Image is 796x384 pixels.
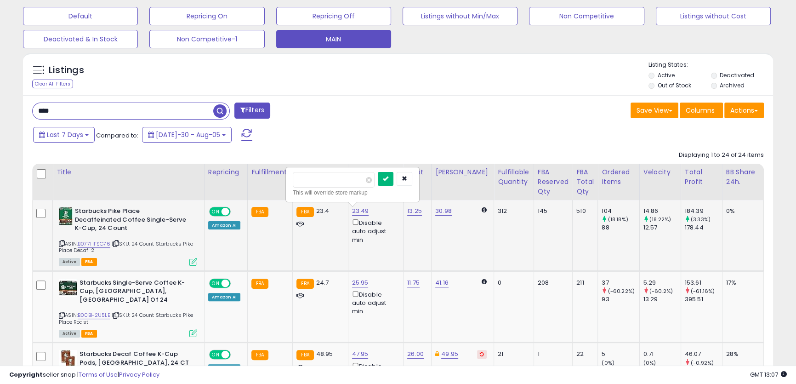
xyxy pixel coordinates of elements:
[576,207,591,215] div: 510
[251,279,268,289] small: FBA
[643,167,677,177] div: Velocity
[208,293,240,301] div: Amazon AI
[441,350,458,359] a: 49.95
[276,7,391,25] button: Repricing Off
[119,370,159,379] a: Privacy Policy
[538,350,565,358] div: 1
[726,167,760,187] div: BB Share 24h.
[229,208,244,216] span: OFF
[498,167,530,187] div: Fulfillable Quantity
[643,207,681,215] div: 14.86
[720,71,754,79] label: Deactivated
[352,289,397,316] div: Disable auto adjust min
[59,311,193,325] span: | SKU: 24 Count Starbucks Pike Place Roast
[142,127,232,143] button: [DATE]-30 - Aug-05
[407,167,427,177] div: Cost
[81,258,97,266] span: FBA
[96,131,138,140] span: Compared to:
[293,188,412,197] div: This will override store markup
[316,206,330,215] span: 23.4
[529,7,644,25] button: Non Competitive
[59,330,80,338] span: All listings currently available for purchase on Amazon
[726,279,756,287] div: 17%
[79,370,118,379] a: Terms of Use
[685,224,722,232] div: 178.44
[576,350,591,358] div: 22
[726,207,756,215] div: 0%
[75,207,187,235] b: Starbucks Pike Place Decaffeinated Coffee Single-Serve K-Cup, 24 Count
[631,103,678,118] button: Save View
[498,279,527,287] div: 0
[210,279,222,287] span: ON
[59,207,197,265] div: ASIN:
[149,30,264,48] button: Non Competitive-1
[208,221,240,229] div: Amazon AI
[680,103,723,118] button: Columns
[685,167,718,187] div: Total Profit
[81,330,97,338] span: FBA
[685,350,722,358] div: 46.07
[210,351,222,359] span: ON
[720,81,745,89] label: Archived
[9,371,159,379] div: seller snap | |
[686,106,715,115] span: Columns
[78,240,110,248] a: B077HFSG76
[656,7,771,25] button: Listings without Cost
[643,279,681,287] div: 5.29
[643,224,681,232] div: 12.57
[685,279,722,287] div: 153.61
[649,216,671,223] small: (18.22%)
[59,350,77,368] img: 51hZD4szcKL._SL40_.jpg
[352,206,369,216] a: 23.49
[407,350,424,359] a: 26.00
[251,350,268,360] small: FBA
[602,207,639,215] div: 104
[23,30,138,48] button: Deactivated & In Stock
[724,103,764,118] button: Actions
[208,167,244,177] div: Repricing
[608,216,628,223] small: (18.18%)
[80,350,191,378] b: Starbucks Decaf Coffee K-Cup Pods, [GEOGRAPHIC_DATA], 24 CT (Pack of 2)
[296,279,313,289] small: FBA
[602,350,639,358] div: 5
[407,278,420,287] a: 11.75
[59,279,197,337] div: ASIN:
[648,61,773,69] p: Listing States:
[229,351,244,359] span: OFF
[685,207,722,215] div: 184.39
[750,370,787,379] span: 2025-08-13 13:07 GMT
[576,279,591,287] div: 211
[691,287,715,295] small: (-61.16%)
[691,216,711,223] small: (3.33%)
[49,64,84,77] h5: Listings
[657,81,691,89] label: Out of Stock
[352,218,397,244] div: Disable auto adjust min
[296,207,313,217] small: FBA
[32,80,73,88] div: Clear All Filters
[23,7,138,25] button: Default
[679,151,764,160] div: Displaying 1 to 24 of 24 items
[407,206,422,216] a: 13.25
[602,295,639,304] div: 93
[234,103,270,119] button: Filters
[251,167,289,177] div: Fulfillment
[649,287,673,295] small: (-60.2%)
[435,206,452,216] a: 30.98
[316,350,333,358] span: 48.95
[156,130,220,139] span: [DATE]-30 - Aug-05
[251,207,268,217] small: FBA
[602,279,639,287] div: 37
[316,278,329,287] span: 24.7
[352,278,369,287] a: 25.95
[726,350,756,358] div: 28%
[296,350,313,360] small: FBA
[352,350,369,359] a: 47.95
[435,278,449,287] a: 41.16
[643,350,681,358] div: 0.71
[33,127,95,143] button: Last 7 Days
[657,71,674,79] label: Active
[538,207,565,215] div: 145
[498,207,527,215] div: 312
[59,258,80,266] span: All listings currently available for purchase on Amazon
[538,167,569,196] div: FBA Reserved Qty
